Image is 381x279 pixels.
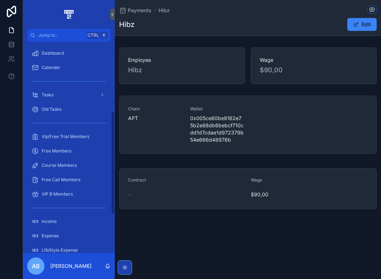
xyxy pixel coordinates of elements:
[27,29,110,42] button: Jump to...CtrlK
[27,130,110,143] a: Vip/Free Trial Members
[159,7,170,14] a: Hibz
[42,191,73,197] span: VIP B Members
[38,32,84,38] span: Jump to...
[347,18,377,31] button: Edit
[42,92,53,98] span: Tasks
[23,42,115,253] div: scrollable content
[251,177,262,183] span: Wage
[27,61,110,74] a: Calender
[27,88,110,101] a: Tasks
[27,173,110,186] a: Free Call Members
[260,56,368,64] span: Wage
[128,106,182,112] span: Chain
[27,159,110,172] a: Course Members
[42,163,77,168] span: Course Members
[42,134,89,139] span: Vip/Free Trial Members
[50,262,91,270] p: [PERSON_NAME]
[128,56,236,64] span: Employee
[101,32,107,38] span: K
[119,7,151,14] a: Payments
[27,244,110,257] a: LifeStyle Expense
[119,19,135,29] h1: Hibz
[128,177,146,183] span: Contract
[87,32,100,39] span: Ctrl
[42,177,80,183] span: Free Call Members
[42,247,78,253] span: LifeStyle Expense
[42,65,60,70] span: Calender
[42,233,59,239] span: Expense
[27,215,110,228] a: Income
[42,148,71,154] span: Free Members
[42,219,57,224] span: Income
[63,9,75,20] img: App logo
[42,106,61,112] span: Old Tasks
[42,50,64,56] span: Dashboard
[27,229,110,242] a: Expense
[27,47,110,60] a: Dashboard
[32,262,40,270] span: AB
[260,65,368,75] span: $90,00
[128,7,151,14] span: Payments
[128,65,236,75] span: Hibz
[128,191,132,198] span: --
[27,188,110,201] a: VIP B Members
[190,106,244,112] span: Wallet
[27,145,110,157] a: Free Members
[27,103,110,116] a: Old Tasks
[190,115,244,143] span: 0x005ce60be9162e75b2e88db6bebcf710cdd1d7cdae1d972379b54e666d48976b
[251,191,368,198] span: $90,00
[128,115,182,122] span: APT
